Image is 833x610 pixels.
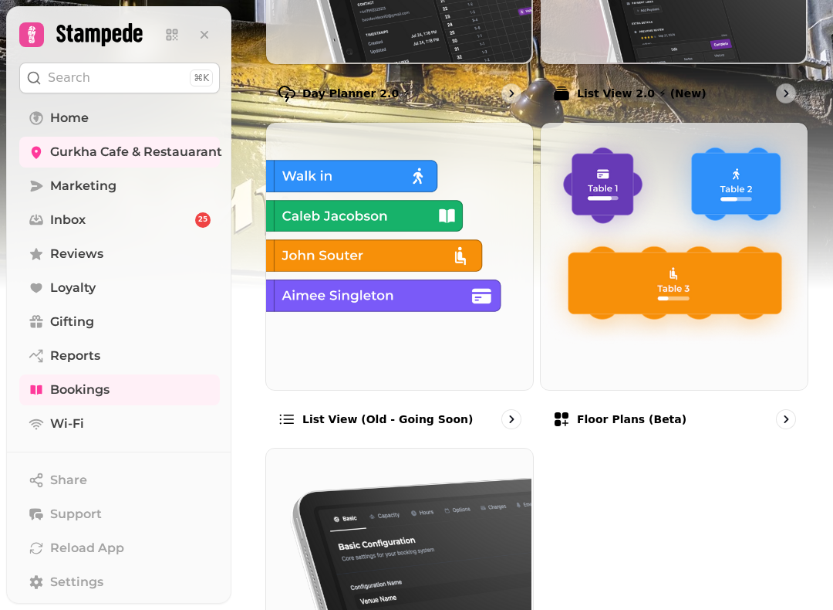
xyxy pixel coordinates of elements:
span: Gurkha Cafe & Restauarant [50,143,222,161]
span: Gifting [50,313,94,331]
button: Support [19,499,220,530]
img: List view (Old - going soon) [265,121,531,388]
span: Share [50,471,87,490]
span: Bookings [50,381,110,399]
svg: go to [778,412,794,427]
span: Marketing [50,177,116,195]
a: Gurkha Cafe & Restauarant [19,137,220,168]
svg: go to [504,412,519,427]
span: 25 [198,215,208,225]
button: Share [19,465,220,496]
a: Floor Plans (beta)Floor Plans (beta) [540,122,808,442]
a: Reports [19,341,220,371]
a: Bookings [19,374,220,405]
p: Floor Plans (beta) [577,412,686,427]
p: List view (Old - going soon) [302,412,473,427]
p: List View 2.0 ⚡ (New) [577,86,707,101]
a: Settings [19,567,220,598]
span: Reports [50,347,100,365]
a: Marketing [19,171,220,202]
span: Loyalty [50,279,96,297]
svg: go to [504,86,519,101]
img: Floor Plans (beta) [539,121,806,388]
span: Support [50,505,102,524]
a: Wi-Fi [19,408,220,439]
span: Reviews [50,245,103,263]
div: ⌘K [190,69,213,86]
span: Settings [50,573,103,591]
a: Gifting [19,307,220,337]
button: Reload App [19,533,220,564]
span: Reload App [50,539,124,557]
a: Inbox25 [19,205,220,236]
p: Day Planner 2.0 ⚡ [302,86,410,101]
span: Wi-Fi [50,415,84,433]
a: Home [19,103,220,134]
a: List view (Old - going soon)List view (Old - going soon) [265,122,534,442]
a: Reviews [19,239,220,269]
span: Home [50,109,89,127]
a: Loyalty [19,273,220,303]
span: Inbox [50,211,86,229]
svg: go to [778,86,794,101]
p: Search [48,69,90,87]
button: Search⌘K [19,63,220,93]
